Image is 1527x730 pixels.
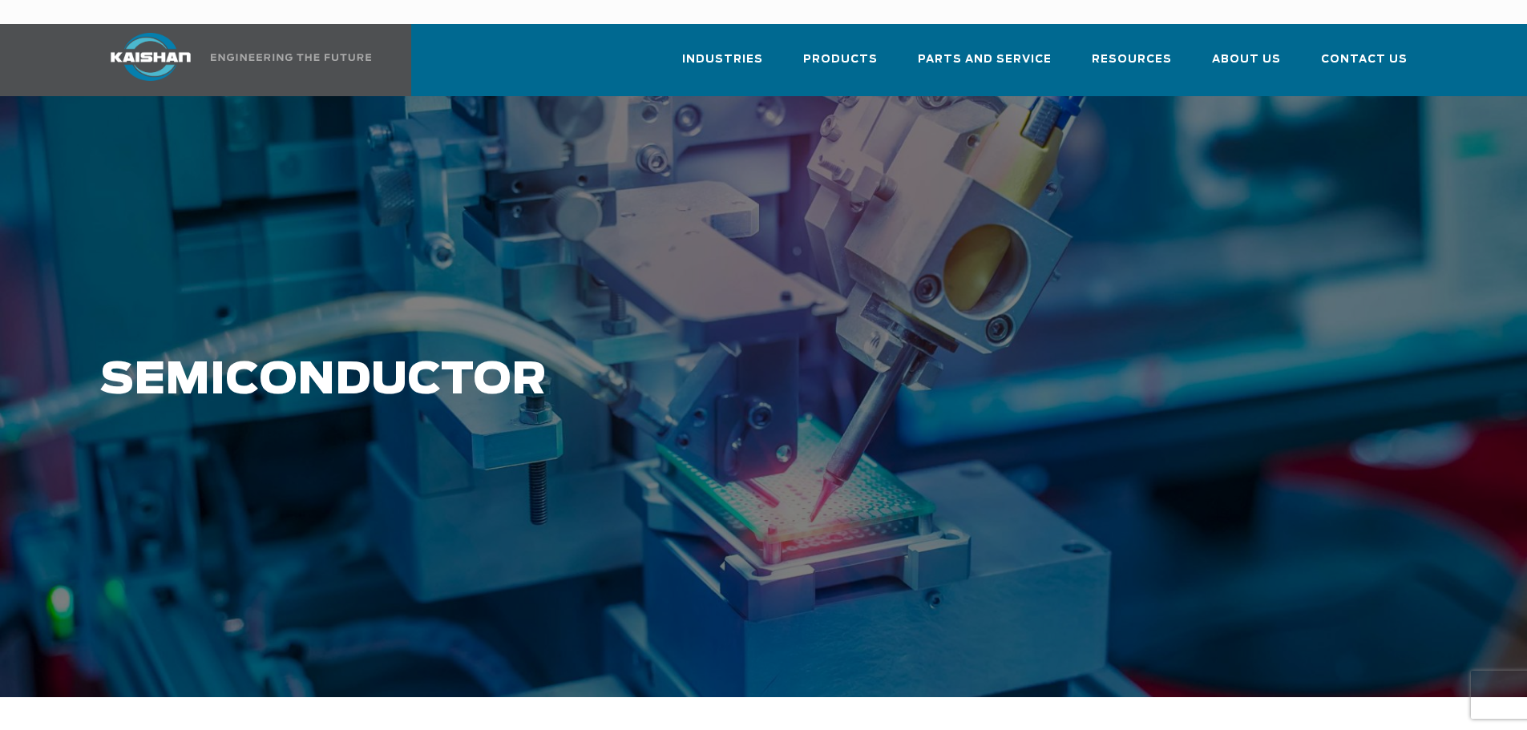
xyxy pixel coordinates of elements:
[803,50,878,69] span: Products
[803,38,878,93] a: Products
[918,38,1052,93] a: Parts and Service
[1321,38,1408,93] a: Contact Us
[91,33,211,81] img: kaishan logo
[100,356,1203,405] h1: Semiconductor
[1092,38,1172,93] a: Resources
[1212,50,1281,69] span: About Us
[91,24,374,96] a: Kaishan USA
[682,38,763,93] a: Industries
[682,50,763,69] span: Industries
[1212,38,1281,93] a: About Us
[211,54,371,61] img: Engineering the future
[1092,50,1172,69] span: Resources
[1321,50,1408,69] span: Contact Us
[918,50,1052,69] span: Parts and Service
